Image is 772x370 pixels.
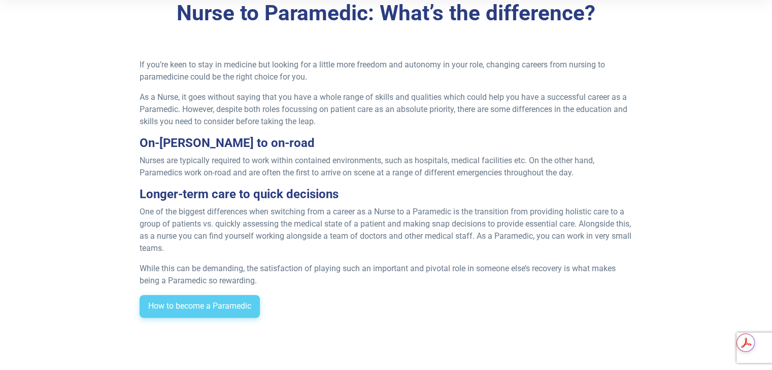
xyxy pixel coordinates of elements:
[140,136,315,150] strong: On-[PERSON_NAME] to on-road
[140,187,339,201] strong: Longer-term care to quick decisions
[140,155,632,179] p: Nurses are typically required to work within contained environments, such as hospitals, medical f...
[140,206,632,254] p: One of the biggest differences when switching from a career as a Nurse to a Paramedic is the tran...
[89,1,683,26] h2: Nurse to Paramedic: What’s the difference?
[140,263,632,287] p: While this can be demanding, the satisfaction of playing such an important and pivotal role in so...
[140,60,605,82] span: If you’re keen to stay in medicine but looking for a little more freedom and autonomy in your rol...
[140,295,260,318] a: How to become a Paramedic
[140,91,632,128] p: As a Nurse, it goes without saying that you have a whole range of skills and qualities which coul...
